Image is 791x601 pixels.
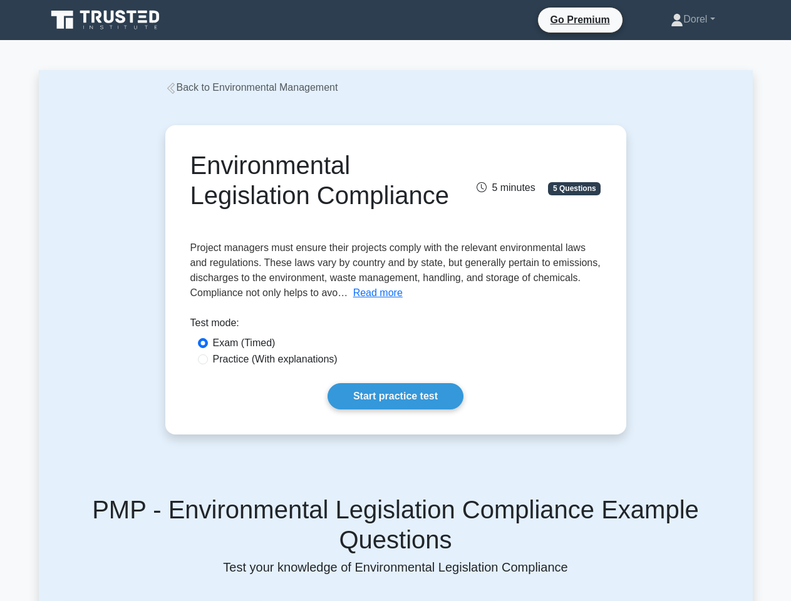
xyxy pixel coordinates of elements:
[190,150,459,210] h1: Environmental Legislation Compliance
[213,336,276,351] label: Exam (Timed)
[543,12,618,28] a: Go Premium
[548,182,601,195] span: 5 Questions
[190,316,601,336] div: Test mode:
[54,495,738,555] h5: PMP - Environmental Legislation Compliance Example Questions
[328,383,463,409] a: Start practice test
[190,242,601,298] span: Project managers must ensure their projects comply with the relevant environmental laws and regul...
[213,352,338,367] label: Practice (With explanations)
[477,182,535,193] span: 5 minutes
[641,7,745,32] a: Dorel
[165,82,338,93] a: Back to Environmental Management
[353,285,403,300] button: Read more
[54,560,738,575] p: Test your knowledge of Environmental Legislation Compliance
